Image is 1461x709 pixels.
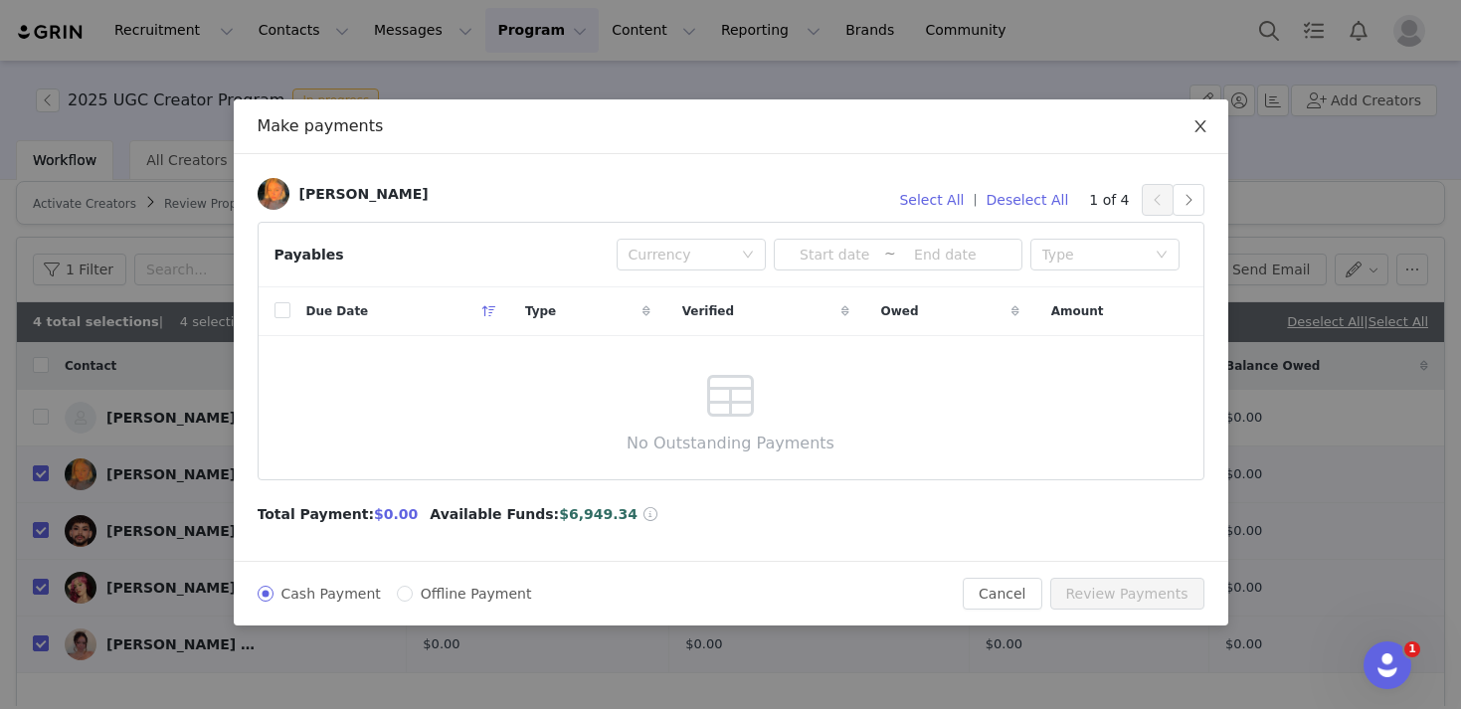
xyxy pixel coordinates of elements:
[786,244,884,266] input: Start date
[258,178,289,210] img: 90eb6f72-02c0-4330-a66a-93bac48a3e5e.jpg
[627,432,834,455] span: No Outstanding Payments
[274,586,389,602] span: Cash Payment
[963,578,1041,610] button: Cancel
[1364,641,1411,689] iframe: Intercom live chat
[306,302,369,320] span: Due Date
[977,184,1077,216] button: Deselect All
[374,506,418,522] span: $0.00
[274,245,344,266] div: Payables
[682,302,734,320] span: Verified
[258,222,1204,480] article: Payables
[1051,302,1104,320] span: Amount
[258,178,429,210] a: [PERSON_NAME]
[890,184,973,216] button: Select All
[742,249,754,263] i: icon: down
[629,245,732,265] div: Currency
[525,302,556,320] span: Type
[1173,99,1228,155] button: Close
[896,244,995,266] input: End date
[881,302,919,320] span: Owed
[1050,578,1204,610] button: Review Payments
[1404,641,1420,657] span: 1
[1192,118,1208,134] i: icon: close
[1089,184,1203,216] div: 1 of 4
[430,504,559,525] span: Available Funds:
[1156,249,1168,263] i: icon: down
[1042,245,1146,265] div: Type
[299,186,429,202] div: [PERSON_NAME]
[413,586,540,602] span: Offline Payment
[258,115,1204,137] div: Make payments
[559,506,638,522] span: $6,949.34
[973,191,977,209] span: |
[258,504,375,525] span: Total Payment:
